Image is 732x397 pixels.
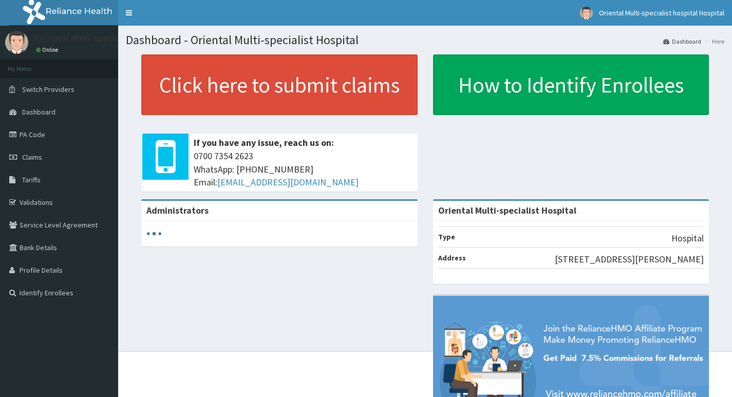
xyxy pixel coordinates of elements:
span: Switch Providers [22,85,74,94]
a: Click here to submit claims [141,54,418,115]
b: If you have any issue, reach us on: [194,137,334,148]
span: Tariffs [22,175,41,184]
a: Online [36,46,61,53]
span: 0700 7354 2623 WhatsApp: [PHONE_NUMBER] Email: [194,149,412,189]
span: Claims [22,153,42,162]
span: Dashboard [22,107,55,117]
img: User Image [580,7,593,20]
b: Type [438,232,455,241]
li: Here [702,37,724,46]
p: Oriental Multi-specialist hospital Hospital [36,33,203,43]
strong: Oriental Multi-specialist Hospital [438,204,576,216]
svg: audio-loading [146,226,162,241]
span: Oriental Multi-specialist hospital Hospital [599,8,724,17]
b: Address [438,253,466,262]
p: Hospital [671,232,704,245]
a: How to Identify Enrollees [433,54,709,115]
b: Administrators [146,204,209,216]
h1: Dashboard - Oriental Multi-specialist Hospital [126,33,724,47]
p: [STREET_ADDRESS][PERSON_NAME] [555,253,704,266]
a: [EMAIL_ADDRESS][DOMAIN_NAME] [217,176,359,188]
img: User Image [5,31,28,54]
a: Dashboard [663,37,701,46]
